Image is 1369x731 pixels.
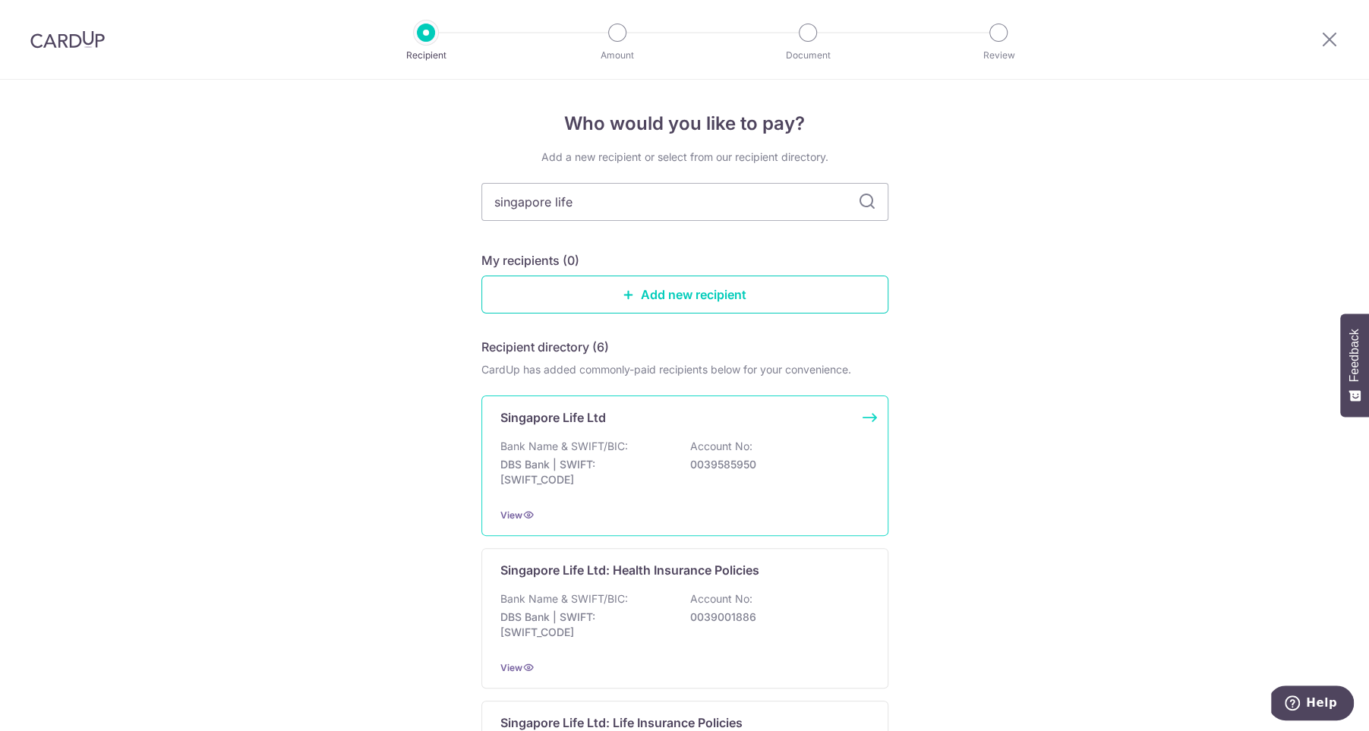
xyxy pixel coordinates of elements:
p: DBS Bank | SWIFT: [SWIFT_CODE] [500,610,670,640]
div: CardUp has added commonly-paid recipients below for your convenience. [481,362,888,377]
button: Feedback - Show survey [1340,314,1369,417]
p: Singapore Life Ltd: Health Insurance Policies [500,561,759,579]
a: Add new recipient [481,276,888,314]
img: CardUp [30,30,105,49]
iframe: Opens a widget where you can find more information [1271,685,1354,723]
h5: My recipients (0) [481,251,579,269]
span: Feedback [1348,329,1361,382]
a: View [500,662,522,673]
p: Singapore Life Ltd [500,408,606,427]
p: Bank Name & SWIFT/BIC: [500,591,628,607]
p: Bank Name & SWIFT/BIC: [500,439,628,454]
input: Search for any recipient here [481,183,888,221]
h4: Who would you like to pay? [481,110,888,137]
p: Recipient [370,48,482,63]
p: 0039001886 [690,610,860,625]
p: Amount [561,48,673,63]
div: Add a new recipient or select from our recipient directory. [481,150,888,165]
p: Review [942,48,1055,63]
a: View [500,509,522,521]
p: Account No: [690,591,752,607]
p: 0039585950 [690,457,860,472]
h5: Recipient directory (6) [481,338,609,356]
p: DBS Bank | SWIFT: [SWIFT_CODE] [500,457,670,487]
p: Document [752,48,864,63]
p: Account No: [690,439,752,454]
